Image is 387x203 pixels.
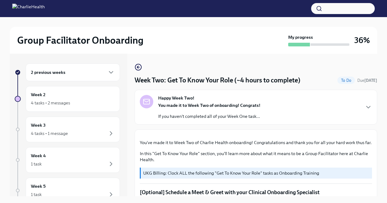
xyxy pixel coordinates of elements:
h6: Week 4 [31,152,46,159]
span: To Do [337,78,355,83]
img: CharlieHealth [12,4,45,13]
span: October 20th, 2025 10:00 [357,78,377,83]
h4: Week Two: Get To Know Your Role (~4 hours to complete) [135,76,300,85]
h6: Week 2 [31,91,46,98]
div: 1 task [31,191,42,198]
strong: My progress [288,34,313,40]
div: 1 task [31,161,42,167]
h6: 2 previous weeks [31,69,65,76]
h6: Week 3 [31,122,46,129]
h6: Week 5 [31,183,46,190]
strong: You made it to Week Two of onboarding! Congrats! [158,103,260,108]
div: 4 tasks • 2 messages [31,100,70,106]
h3: 36% [354,35,370,46]
div: 2 previous weeks [26,63,120,81]
a: Week 24 tasks • 2 messages [15,86,120,112]
strong: [DATE] [364,78,377,83]
p: You've made it to Week Two of Charlie Health onboarding! Congratulations and thank you for all yo... [140,140,372,146]
p: [Optional] Schedule a Meet & Greet with your Clinical Onboarding Specialist [140,189,372,196]
strong: Happy Week Two! [158,95,194,101]
div: 4 tasks • 1 message [31,130,68,136]
a: Week 41 task [15,147,120,173]
p: If you haven't completed all of your Week One task... [158,113,260,119]
a: Week 34 tasks • 1 message [15,117,120,142]
span: Due [357,78,377,83]
p: In this "Get To Know Your Role" section, you'll learn more about what it means to be a Group Faci... [140,150,372,163]
p: UKG Billing: Clock ALL the following "Get To Know Your Role" tasks as Onboarding Training [143,170,370,176]
h2: Group Facilitator Onboarding [17,34,143,46]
